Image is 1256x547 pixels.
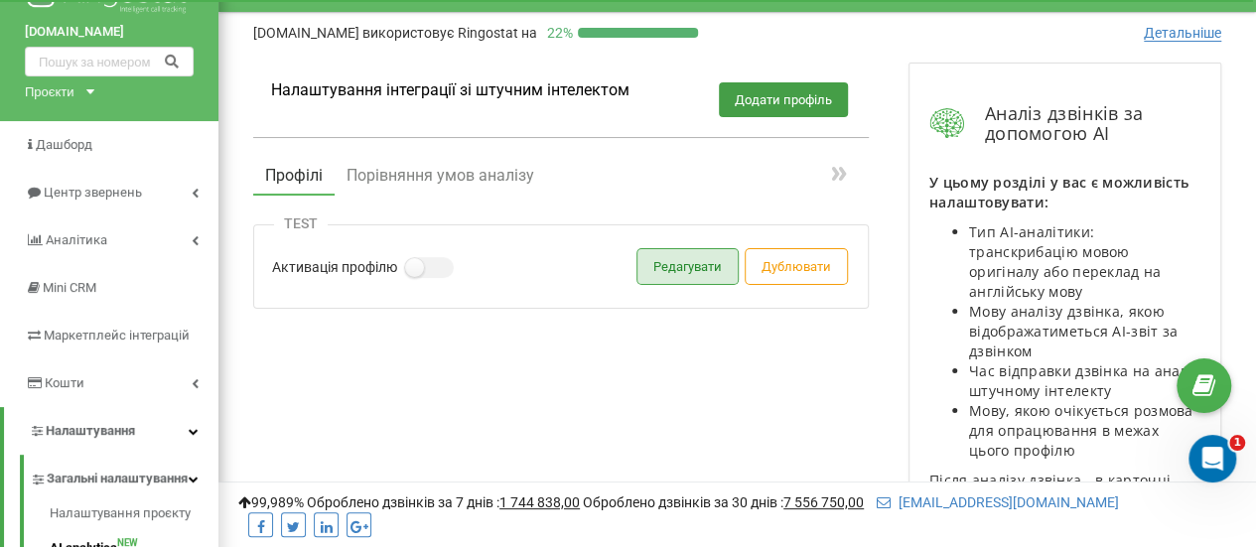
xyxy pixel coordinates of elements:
span: Оброблено дзвінків за 7 днів : [307,494,580,510]
span: Дашборд [36,137,92,152]
a: Налаштування [4,407,218,455]
span: Центр звернень [44,185,142,200]
a: [EMAIL_ADDRESS][DOMAIN_NAME] [877,494,1119,510]
span: Загальні налаштування [47,469,188,488]
u: 1 744 838,00 [499,494,580,510]
iframe: Intercom live chat [1188,435,1236,482]
label: Активація профілю [272,257,397,277]
u: 7 556 750,00 [783,494,864,510]
p: [DOMAIN_NAME] [253,23,537,43]
li: Мову, якою очікується розмова для опрацювання в межах цього профілю [969,401,1200,461]
span: Оброблено дзвінків за 30 днів : [583,494,864,510]
a: [DOMAIN_NAME] [25,22,194,42]
p: 22 % [537,23,578,43]
p: У цьому розділі у вас є можливість налаштовувати: [929,173,1200,212]
li: Тип AI-аналітики: транскрибацію мовою оригіналу або переклад на англійську мову [969,222,1200,302]
span: Детальніше [1144,25,1221,42]
span: Маркетплейс інтеграцій [44,328,190,342]
span: Налаштування [46,423,135,438]
li: Час відправки дзвінка на аналіз штучному інтелекту [969,361,1200,401]
a: Загальні налаштування [30,455,218,496]
li: Мову аналізу дзвінка, якою відображатиметься AI-звіт за дзвінком [969,302,1200,361]
button: Порівняння умов аналізу [335,158,546,194]
div: Аналіз дзвінків за допомогою AI [929,103,1200,143]
a: Налаштування проєкту [50,503,218,528]
button: Додати профіль [719,82,848,117]
span: використовує Ringostat на [362,25,537,41]
button: Редагувати [637,249,738,284]
div: Проєкти [25,81,74,101]
span: Mini CRM [43,280,96,295]
button: Дублювати [746,249,847,284]
button: Профілі [253,158,335,196]
span: Кошти [45,375,84,390]
span: Аналiтика [46,232,107,247]
span: 1 [1229,435,1245,451]
span: 99,989% [238,494,304,510]
h1: Налаштування інтеграції зі штучним інтелектом [271,80,629,99]
input: Пошук за номером [25,47,194,76]
div: TEST [274,215,328,232]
